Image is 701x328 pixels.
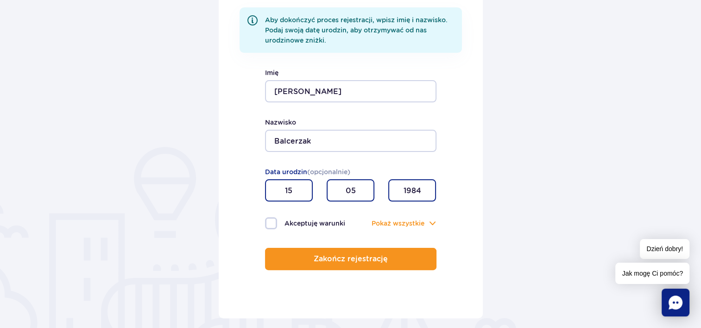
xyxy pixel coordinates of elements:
span: Dzień dobry! [640,239,689,259]
label: Nazwisko [265,117,436,127]
button: Zakończ rejestrację [265,248,436,270]
p: Zakończ rejestrację [314,255,388,263]
button: Pokaż wszystkie [372,218,424,228]
input: RRRR [388,179,436,202]
span: (opcjonalnie) [307,168,350,176]
input: Wpisz swoje imię [265,80,436,102]
input: MM [327,179,374,202]
legend: Data urodzin [265,167,436,177]
input: Wpisz swoje nazwisko [265,130,436,152]
label: Akceptuję warunki [265,217,351,229]
div: Aby dokończyć proces rejestracji, wpisz imię i nazwisko. Podaj swoją datę urodzin, aby otrzymywać... [240,7,462,53]
input: DD [265,179,313,202]
div: Chat [662,289,689,316]
span: Jak mogę Ci pomóc? [615,263,689,284]
label: Imię [265,68,436,78]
